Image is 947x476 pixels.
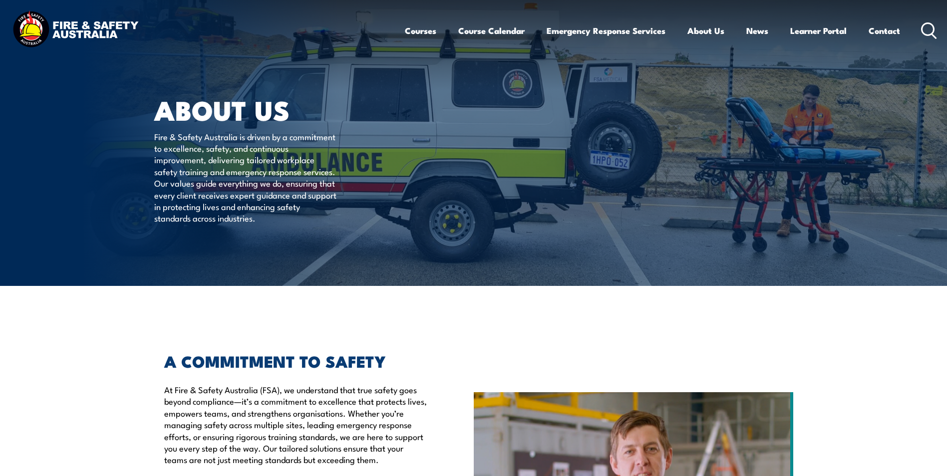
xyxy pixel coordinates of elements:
a: News [746,17,768,44]
h2: A COMMITMENT TO SAFETY [164,354,428,368]
a: Learner Portal [790,17,847,44]
h1: About Us [154,98,401,121]
a: Emergency Response Services [547,17,665,44]
a: Contact [869,17,900,44]
a: About Us [687,17,724,44]
p: At Fire & Safety Australia (FSA), we understand that true safety goes beyond compliance—it’s a co... [164,384,428,466]
a: Course Calendar [458,17,525,44]
p: Fire & Safety Australia is driven by a commitment to excellence, safety, and continuous improveme... [154,131,336,224]
a: Courses [405,17,436,44]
